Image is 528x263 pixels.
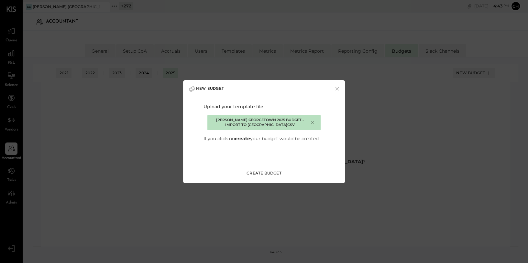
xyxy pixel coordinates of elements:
[334,86,340,92] button: ×
[203,135,319,142] p: If you click on your budget would be created
[203,103,263,110] p: Upload your template file
[310,119,315,126] div: ×
[235,136,250,142] b: create
[188,85,224,93] h2: New Budget
[213,118,307,128] span: [PERSON_NAME] Georgetown 2025 Budget - Import to [GEOGRAPHIC_DATA]csv
[183,80,345,183] div: Example Modal
[243,168,285,178] button: Create Budget
[247,170,281,176] div: Create Budget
